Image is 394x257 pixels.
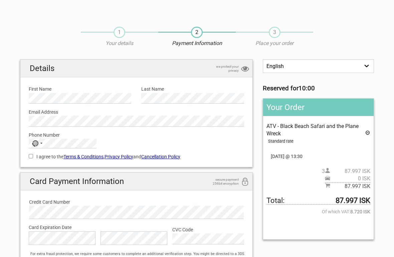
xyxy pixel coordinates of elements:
span: 3 [269,27,280,38]
label: CVC Code [172,226,244,233]
label: Email Address [29,108,244,116]
span: secure payment 256bit encryption [205,178,239,186]
span: 3 person(s) [322,168,370,175]
span: Subtotal [325,182,370,190]
span: Total to be paid [266,197,370,205]
i: privacy protection [241,65,249,74]
strong: 8.720 ISK [350,208,370,215]
label: I agree to the , and [29,153,244,160]
p: Place your order [236,40,313,47]
span: 2 [191,27,203,38]
a: Privacy Policy [105,154,133,159]
label: Last Name [141,85,244,93]
span: ATV - Black Beach Safari and the Plane Wreck [266,123,359,137]
h3: Reserved for [263,85,374,92]
label: Card Expiration Date [29,224,244,231]
div: Standard rate [268,138,370,145]
span: 0 ISK [330,175,370,182]
h2: Details [20,60,252,77]
span: we protect your privacy [205,65,239,73]
label: Credit Card Number [29,198,244,206]
span: Pickup price [325,175,370,182]
span: 1 [114,27,125,38]
h2: Your Order [263,99,374,116]
p: Your details [81,40,158,47]
a: Cancellation Policy [141,154,180,159]
label: First Name [29,85,131,93]
p: Payment Information [158,40,236,47]
strong: 10:00 [299,85,315,92]
button: Selected country [29,139,46,148]
i: 256bit encryption [241,178,249,187]
label: Phone Number [29,131,244,139]
strong: 87.997 ISK [336,197,370,204]
span: Of which VAT: [266,208,370,215]
a: Terms & Conditions [63,154,104,159]
span: 87.997 ISK [330,168,370,175]
span: [DATE] @ 13:30 [266,153,370,160]
span: 87.997 ISK [330,183,370,190]
h2: Card Payment Information [20,173,252,190]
